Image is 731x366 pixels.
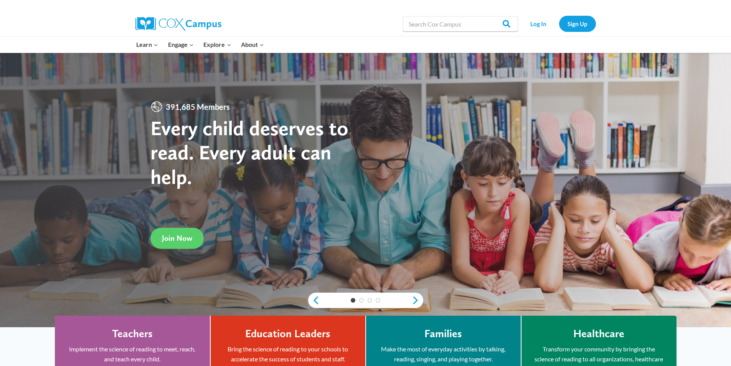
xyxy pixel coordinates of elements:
[351,298,355,303] a: 1
[424,327,462,340] h4: Families
[308,293,423,308] div: content slider buttons
[150,228,204,249] a: Join Now
[573,327,624,340] h4: Healthcare
[203,40,231,50] span: Explore
[135,17,221,31] img: Cox Campus
[136,40,158,50] span: Learn
[66,344,198,364] p: Implement the science of reading to meet, reach, and teach every child.
[308,296,320,305] a: previous
[522,16,596,31] nav: Secondary Navigation
[378,344,509,364] p: Make the most of everyday activities by talking, reading, singing, and playing together.
[163,101,233,113] span: 391,685 Members
[376,298,380,303] a: 4
[368,298,372,303] a: 3
[112,327,153,340] h4: Teachers
[222,344,354,364] p: Bring the science of reading to your schools to accelerate the success of students and staff.
[403,16,518,31] input: Search Cox Campus
[412,296,423,305] a: next
[559,16,596,31] a: Sign Up
[522,16,555,31] a: Log In
[245,327,330,340] h4: Education Leaders
[241,40,264,50] span: About
[359,298,364,303] a: 2
[132,36,269,53] nav: Primary Navigation
[162,234,192,243] span: Join Now
[150,116,348,189] strong: Every child deserves to read. Every adult can help.
[168,40,194,50] span: Engage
